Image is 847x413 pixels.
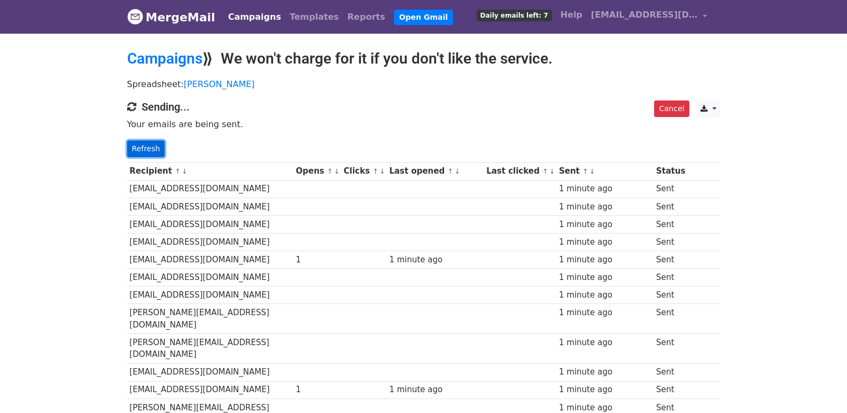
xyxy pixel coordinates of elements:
a: Campaigns [224,6,285,28]
div: 1 minute ago [559,183,651,195]
div: 1 [296,384,338,396]
a: Open Gmail [394,10,453,25]
a: ↓ [454,167,460,175]
a: Templates [285,6,343,28]
a: ↑ [327,167,333,175]
td: Sent [654,251,688,269]
td: Sent [654,233,688,251]
h2: ⟫ We won't charge for it if you don't like the service. [127,50,720,68]
td: Sent [654,363,688,381]
td: Sent [654,215,688,233]
div: 1 minute ago [559,219,651,231]
td: Sent [654,269,688,286]
td: [EMAIL_ADDRESS][DOMAIN_NAME] [127,363,293,381]
td: Sent [654,381,688,399]
a: Campaigns [127,50,203,67]
a: Reports [343,6,390,28]
th: Clicks [341,162,386,180]
span: [EMAIL_ADDRESS][DOMAIN_NAME] [591,9,698,21]
a: [PERSON_NAME] [184,79,255,89]
a: Refresh [127,141,165,157]
td: [EMAIL_ADDRESS][DOMAIN_NAME] [127,381,293,399]
a: Help [556,4,587,26]
td: Sent [654,286,688,304]
td: [EMAIL_ADDRESS][DOMAIN_NAME] [127,251,293,269]
a: [EMAIL_ADDRESS][DOMAIN_NAME] [587,4,712,29]
div: 1 minute ago [559,201,651,213]
td: Sent [654,198,688,215]
a: ↓ [549,167,555,175]
td: Sent [654,304,688,334]
th: Opens [293,162,341,180]
div: 1 minute ago [559,384,651,396]
img: MergeMail logo [127,9,143,25]
td: [EMAIL_ADDRESS][DOMAIN_NAME] [127,198,293,215]
div: 1 minute ago [389,384,481,396]
a: ↓ [379,167,385,175]
div: 1 [296,254,338,266]
a: ↓ [334,167,340,175]
a: ↓ [589,167,595,175]
div: 1 minute ago [389,254,481,266]
th: Status [654,162,688,180]
th: Sent [556,162,654,180]
td: [EMAIL_ADDRESS][DOMAIN_NAME] [127,180,293,198]
a: ↑ [372,167,378,175]
div: 1 minute ago [559,236,651,248]
a: Cancel [654,100,689,117]
p: Your emails are being sent. [127,119,720,130]
div: 1 minute ago [559,271,651,284]
td: Sent [654,333,688,363]
td: [EMAIL_ADDRESS][DOMAIN_NAME] [127,286,293,304]
th: Last opened [387,162,484,180]
div: 1 minute ago [559,366,651,378]
td: [PERSON_NAME][EMAIL_ADDRESS][DOMAIN_NAME] [127,333,293,363]
a: ↑ [542,167,548,175]
th: Last clicked [484,162,556,180]
a: MergeMail [127,6,215,28]
a: ↑ [582,167,588,175]
span: Daily emails left: 7 [477,10,552,21]
h4: Sending... [127,100,720,113]
div: 1 minute ago [559,254,651,266]
a: ↑ [447,167,453,175]
div: 1 minute ago [559,307,651,319]
td: [PERSON_NAME][EMAIL_ADDRESS][DOMAIN_NAME] [127,304,293,334]
td: [EMAIL_ADDRESS][DOMAIN_NAME] [127,233,293,251]
a: ↓ [182,167,188,175]
td: [EMAIL_ADDRESS][DOMAIN_NAME] [127,269,293,286]
a: ↑ [175,167,181,175]
div: 1 minute ago [559,289,651,301]
td: [EMAIL_ADDRESS][DOMAIN_NAME] [127,215,293,233]
th: Recipient [127,162,293,180]
td: Sent [654,180,688,198]
div: 1 minute ago [559,337,651,349]
iframe: Chat Widget [794,362,847,413]
p: Spreadsheet: [127,79,720,90]
a: Daily emails left: 7 [472,4,556,26]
